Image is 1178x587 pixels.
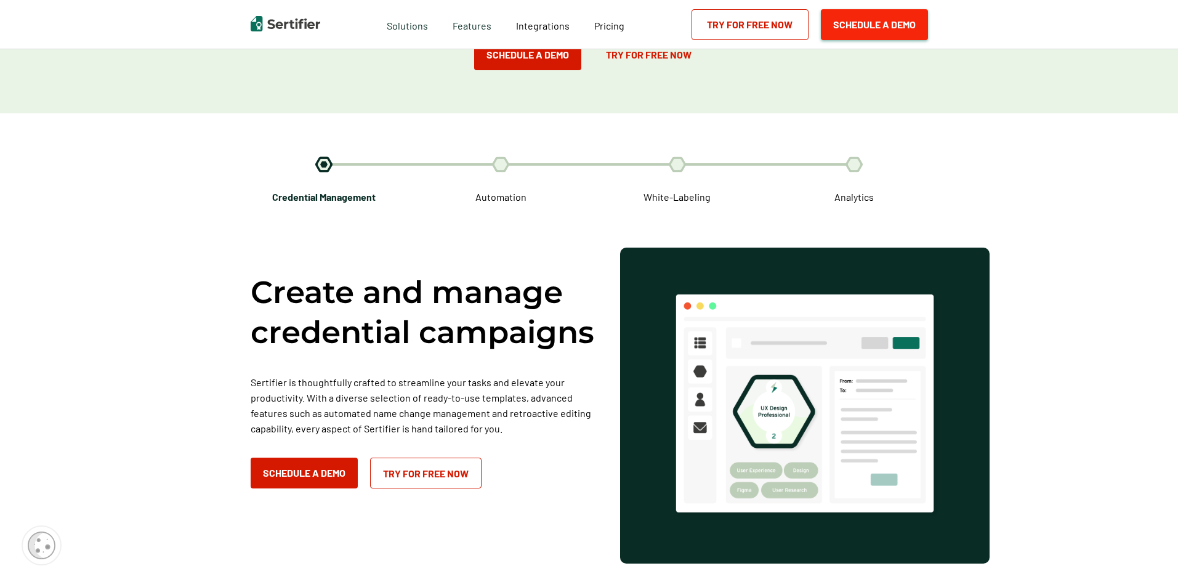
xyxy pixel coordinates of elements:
[594,39,704,70] a: Try for Free Now
[370,458,482,488] a: Try for Free Now
[643,189,711,204] span: White-Labeling
[474,39,581,70] button: Schedule a Demo
[251,16,320,31] img: Sertifier | Digital Credentialing Platform
[669,156,686,172] img: List Icon
[315,156,333,172] img: List Icon
[387,17,428,32] span: Solutions
[492,156,509,172] img: List Icon
[834,189,874,204] span: Analytics
[475,189,526,204] span: Automation
[692,9,809,40] a: Try for Free Now
[453,17,491,32] span: Features
[251,374,595,436] p: Sertifier is thoughtfully crafted to streamline your tasks and elevate your productivity. With a ...
[516,20,570,31] span: Integrations
[272,189,376,204] span: Credential Management
[594,17,624,32] a: Pricing
[251,272,595,352] h2: Create and manage credential campaigns
[28,532,55,559] img: Cookie Popup Icon
[1116,528,1178,587] iframe: Chat Widget
[845,156,863,172] img: List Icon
[516,17,570,32] a: Integrations
[821,9,928,40] button: Schedule a Demo
[594,20,624,31] span: Pricing
[251,458,358,488] button: Schedule a Demo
